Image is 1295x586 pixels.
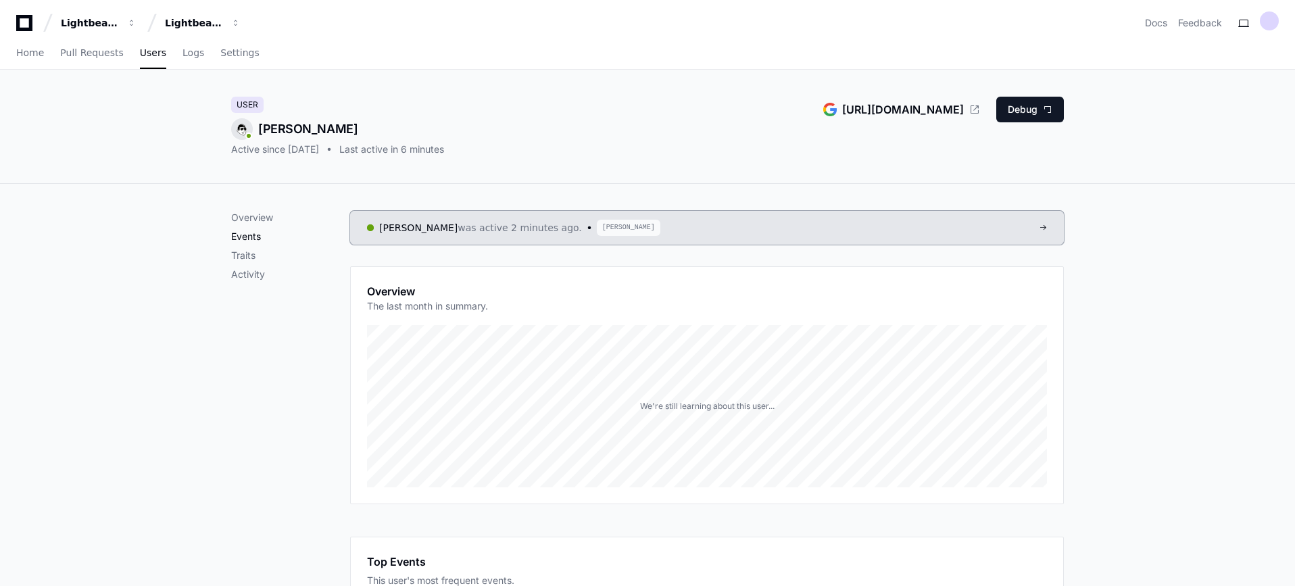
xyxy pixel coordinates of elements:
[640,401,775,412] div: We're still learning about this user...
[182,38,204,69] a: Logs
[16,38,44,69] a: Home
[231,118,444,140] div: [PERSON_NAME]
[140,38,166,69] a: Users
[231,249,350,262] p: Traits
[160,11,246,35] button: Lightbeam Health Solutions
[165,16,223,30] div: Lightbeam Health Solutions
[231,268,350,281] p: Activity
[140,49,166,57] span: Users
[367,283,488,299] h1: Overview
[55,11,142,35] button: Lightbeam Health
[996,97,1064,122] button: Debug
[367,554,426,570] h1: Top Events
[1145,16,1167,30] a: Docs
[350,211,1064,245] a: [PERSON_NAME]was active 2 minutes ago.[PERSON_NAME]
[842,101,980,118] a: [URL][DOMAIN_NAME]
[233,120,251,138] img: 6.svg
[231,230,350,243] p: Events
[823,103,837,116] img: gmail.com
[231,211,350,224] p: Overview
[220,49,259,57] span: Settings
[1178,16,1222,30] button: Feedback
[379,222,458,233] a: [PERSON_NAME]
[61,16,119,30] div: Lightbeam Health
[458,221,582,235] span: was active 2 minutes ago.
[842,101,964,118] span: [URL][DOMAIN_NAME]
[231,97,264,113] div: User
[182,49,204,57] span: Logs
[231,143,319,156] div: Active since [DATE]
[60,38,123,69] a: Pull Requests
[339,143,444,156] div: Last active in 6 minutes
[367,283,1047,321] app-pz-page-link-header: Overview
[367,299,488,313] p: The last month in summary.
[60,49,123,57] span: Pull Requests
[220,38,259,69] a: Settings
[597,220,660,236] span: [PERSON_NAME]
[16,49,44,57] span: Home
